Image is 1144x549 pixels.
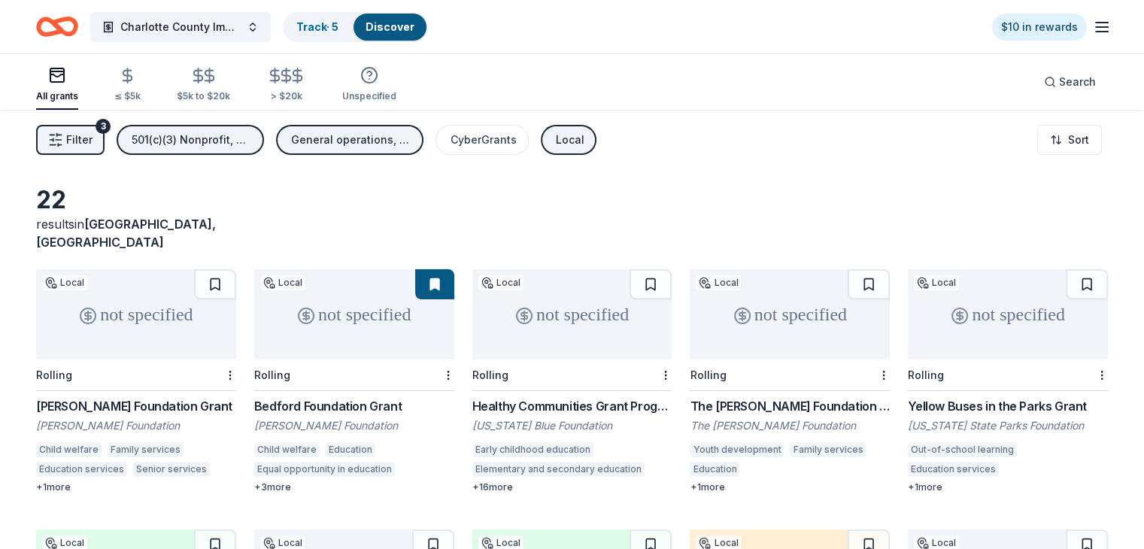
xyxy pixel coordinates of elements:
[472,269,672,493] a: not specifiedLocalRollingHealthy Communities Grant Program[US_STATE] Blue FoundationEarly childho...
[790,442,866,457] div: Family services
[690,269,890,493] a: not specifiedLocalRollingThe [PERSON_NAME] Foundation GrantThe [PERSON_NAME] FoundationYouth deve...
[1059,73,1096,91] span: Search
[296,20,338,33] a: Track· 5
[36,60,78,110] button: All grants
[254,481,454,493] div: + 3 more
[254,397,454,415] div: Bedford Foundation Grant
[908,369,944,381] div: Rolling
[133,462,210,477] div: Senior services
[36,269,236,493] a: not specifiedLocalRolling[PERSON_NAME] Foundation Grant[PERSON_NAME] FoundationChild welfareFamil...
[254,369,290,381] div: Rolling
[472,481,672,493] div: + 16 more
[472,369,508,381] div: Rolling
[90,12,271,42] button: Charlotte County Imagination Library Program
[36,90,78,102] div: All grants
[36,185,236,215] div: 22
[36,418,236,433] div: [PERSON_NAME] Foundation
[908,269,1108,493] a: not specifiedLocalRollingYellow Buses in the Parks Grant[US_STATE] State Parks FoundationOut-of-s...
[451,131,517,149] div: CyberGrants
[132,131,252,149] div: 501(c)(3) Nonprofit, Pre-K to 12th school or school district
[908,442,1017,457] div: Out-of-school learning
[114,90,141,102] div: ≤ $5k
[556,131,584,149] div: Local
[254,418,454,433] div: [PERSON_NAME] Foundation
[42,275,87,290] div: Local
[36,215,236,251] div: results
[283,12,428,42] button: Track· 5Discover
[266,61,306,110] button: > $20k
[690,397,890,415] div: The [PERSON_NAME] Foundation Grant
[254,442,320,457] div: Child welfare
[260,275,305,290] div: Local
[108,442,184,457] div: Family services
[745,462,875,477] div: Shelter and residential care
[472,462,645,477] div: Elementary and secondary education
[36,9,78,44] a: Home
[690,369,726,381] div: Rolling
[36,397,236,415] div: [PERSON_NAME] Foundation Grant
[326,442,375,457] div: Education
[177,61,230,110] button: $5k to $20k
[472,269,672,359] div: not specified
[690,481,890,493] div: + 1 more
[36,217,216,250] span: [GEOGRAPHIC_DATA], [GEOGRAPHIC_DATA]
[36,125,105,155] button: Filter3
[342,90,396,102] div: Unspecified
[478,275,523,290] div: Local
[36,217,216,250] span: in
[96,119,111,134] div: 3
[36,481,236,493] div: + 1 more
[992,14,1087,41] a: $10 in rewards
[472,442,593,457] div: Early childhood education
[1068,131,1089,149] span: Sort
[690,442,784,457] div: Youth development
[914,275,959,290] div: Local
[276,125,423,155] button: General operations, Projects & programming, Education, Training and capacity building
[696,275,741,290] div: Local
[36,269,236,359] div: not specified
[291,131,411,149] div: General operations, Projects & programming, Education, Training and capacity building
[266,90,306,102] div: > $20k
[1032,67,1108,97] button: Search
[254,462,395,477] div: Equal opportunity in education
[36,462,127,477] div: Education services
[120,18,241,36] span: Charlotte County Imagination Library Program
[908,481,1108,493] div: + 1 more
[472,418,672,433] div: [US_STATE] Blue Foundation
[36,442,102,457] div: Child welfare
[117,125,264,155] button: 501(c)(3) Nonprofit, Pre-K to 12th school or school district
[908,269,1108,359] div: not specified
[366,20,414,33] a: Discover
[36,369,72,381] div: Rolling
[690,462,739,477] div: Education
[66,131,93,149] span: Filter
[254,269,454,493] a: not specifiedLocalRollingBedford Foundation Grant[PERSON_NAME] FoundationChild welfareEducationEq...
[435,125,529,155] button: CyberGrants
[1037,125,1102,155] button: Sort
[690,269,890,359] div: not specified
[908,462,999,477] div: Education services
[254,269,454,359] div: not specified
[114,61,141,110] button: ≤ $5k
[908,418,1108,433] div: [US_STATE] State Parks Foundation
[690,418,890,433] div: The [PERSON_NAME] Foundation
[342,60,396,110] button: Unspecified
[177,90,230,102] div: $5k to $20k
[908,397,1108,415] div: Yellow Buses in the Parks Grant
[472,397,672,415] div: Healthy Communities Grant Program
[541,125,596,155] button: Local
